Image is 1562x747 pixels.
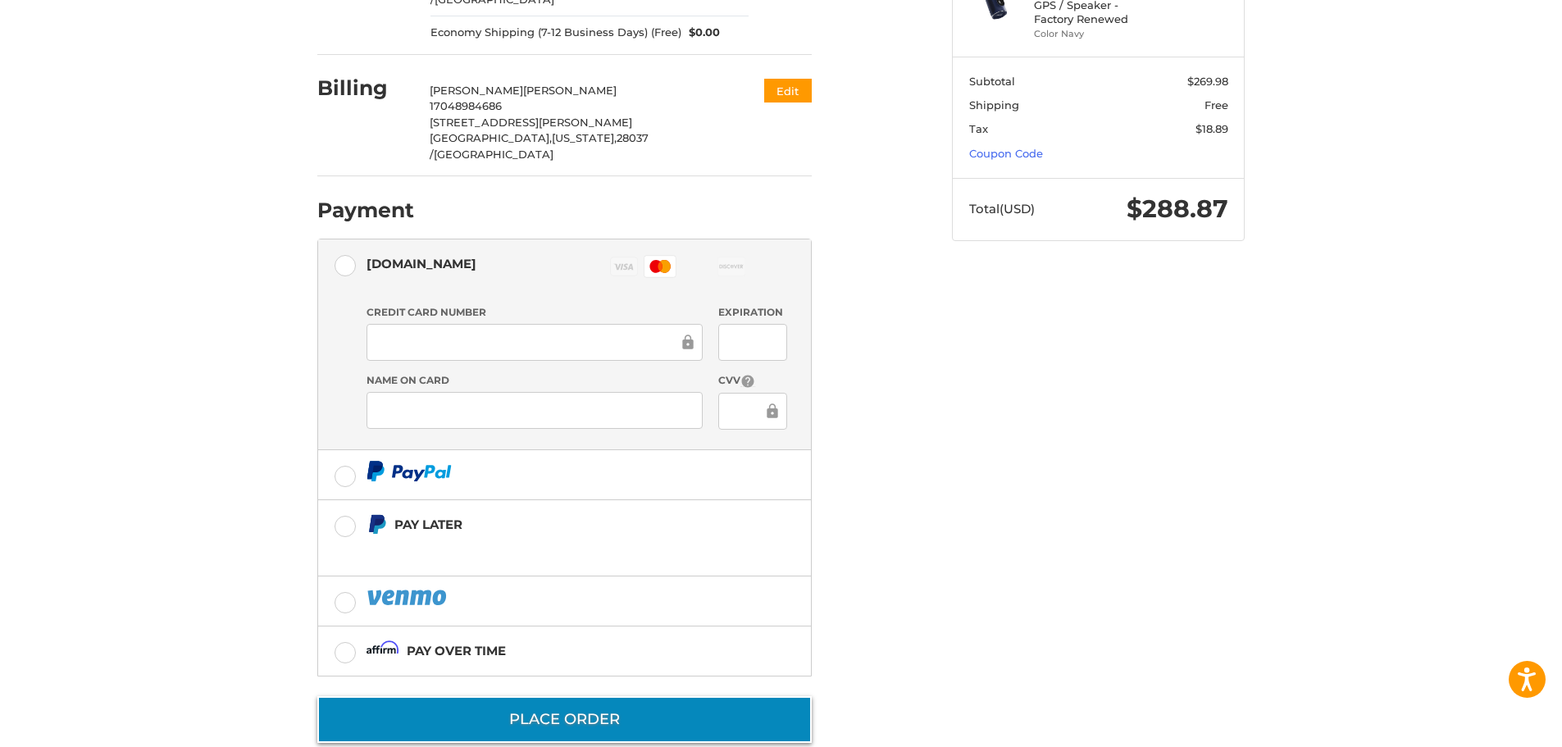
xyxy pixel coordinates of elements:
span: Subtotal [969,75,1015,88]
button: Edit [764,79,812,102]
iframe: PayPal Message 1 [367,541,709,556]
span: Total (USD) [969,201,1035,216]
span: [STREET_ADDRESS][PERSON_NAME] [430,116,632,129]
span: $0.00 [681,25,721,41]
span: Tax [969,122,988,135]
label: CVV [718,373,786,389]
button: Place Order [317,696,812,743]
span: $18.89 [1195,122,1228,135]
span: 17048984686 [430,99,502,112]
span: [GEOGRAPHIC_DATA], [430,131,552,144]
span: Free [1205,98,1228,112]
span: Shipping [969,98,1019,112]
span: [US_STATE], [552,131,617,144]
h2: Billing [317,75,413,101]
label: Credit Card Number [367,305,703,320]
li: Color Navy [1034,27,1159,41]
span: [PERSON_NAME] [430,84,523,97]
h2: Payment [317,198,414,223]
a: Coupon Code [969,147,1043,160]
span: $288.87 [1127,194,1228,224]
img: Pay Later icon [367,514,387,535]
label: Name on Card [367,373,703,388]
img: PayPal icon [367,461,452,481]
span: 28037 / [430,131,649,161]
span: Economy Shipping (7-12 Business Days) (Free) [430,25,681,41]
div: Pay over time [407,637,506,664]
span: [PERSON_NAME] [523,84,617,97]
label: Expiration [718,305,786,320]
span: $269.98 [1187,75,1228,88]
div: [DOMAIN_NAME] [367,250,476,277]
img: Affirm icon [367,640,399,661]
img: PayPal icon [367,587,450,608]
span: [GEOGRAPHIC_DATA] [434,148,553,161]
div: Pay Later [394,511,708,538]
